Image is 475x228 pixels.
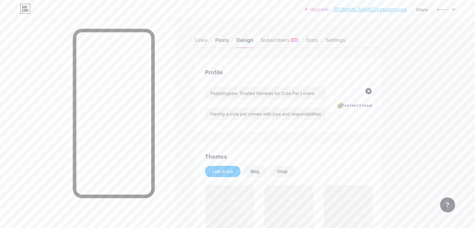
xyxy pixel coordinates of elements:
input: Bio [205,107,326,120]
div: Posts [215,36,229,47]
input: Name [205,87,326,99]
div: Settings [326,36,346,47]
div: Themes [205,152,372,161]
div: Blog [250,168,260,175]
div: Shop [277,168,288,175]
div: Subscribers [261,36,298,47]
a: Upgrade [305,7,329,12]
div: Links [195,36,208,47]
div: Stats [306,36,318,47]
div: Design [236,36,253,47]
a: [DOMAIN_NAME]/petpettypaw [334,6,407,13]
img: petpettypaw [437,3,448,15]
div: Share [416,6,428,13]
div: Link in bio [212,168,233,175]
div: Profile [205,68,372,77]
span: NEW [292,38,298,42]
img: petpettypaw [336,87,372,122]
